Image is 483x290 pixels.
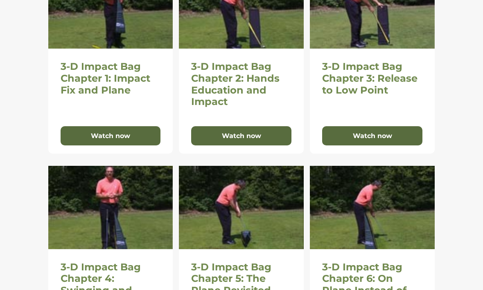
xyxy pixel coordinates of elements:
[61,127,161,146] button: Watch now
[191,127,291,146] button: Watch now
[61,61,161,96] h2: 3-D Impact Bag Chapter 1: Impact Fix and Plane
[322,61,422,96] h2: 3-D Impact Bag Chapter 3: Release to Low Point
[191,61,291,108] h2: 3-D Impact Bag Chapter 2: Hands Education and Impact
[322,127,422,146] button: Watch now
